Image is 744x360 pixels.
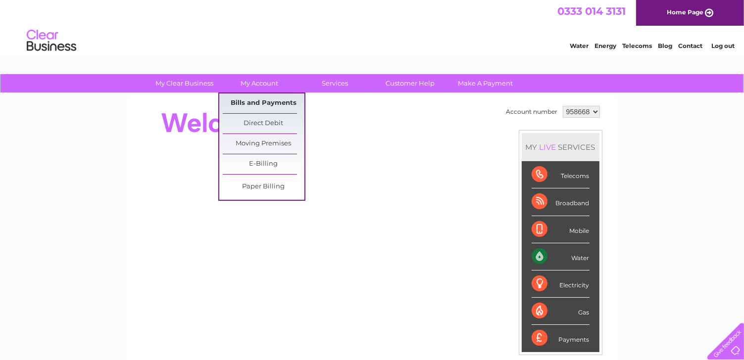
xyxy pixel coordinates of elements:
img: logo.png [26,26,77,56]
div: Telecoms [532,161,590,188]
a: Telecoms [622,42,652,49]
a: Log out [711,42,735,49]
a: Bills and Payments [223,93,304,113]
div: LIVE [538,142,558,152]
a: Water [570,42,589,49]
div: Gas [532,298,590,325]
a: Customer Help [369,74,451,92]
a: Moving Premises [223,134,304,154]
div: MY SERVICES [522,133,599,161]
a: Direct Debit [223,114,304,134]
td: Account number [504,103,560,120]
a: My Clear Business [144,74,225,92]
div: Broadband [532,188,590,216]
div: Water [532,243,590,270]
a: 0333 014 3131 [557,5,626,17]
a: Services [294,74,376,92]
a: E-Billing [223,154,304,174]
div: Electricity [532,270,590,298]
div: Mobile [532,216,590,243]
a: Blog [658,42,672,49]
div: Clear Business is a trading name of Verastar Limited (registered in [GEOGRAPHIC_DATA] No. 3667643... [139,5,606,48]
a: My Account [219,74,300,92]
div: Payments [532,325,590,352]
a: Contact [678,42,702,49]
a: Make A Payment [445,74,526,92]
a: Paper Billing [223,177,304,197]
a: Energy [595,42,616,49]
